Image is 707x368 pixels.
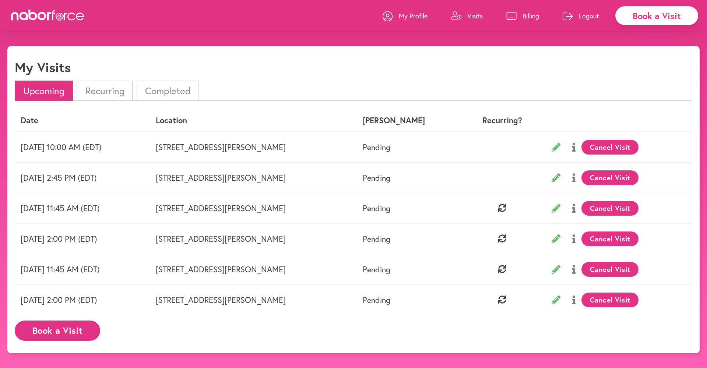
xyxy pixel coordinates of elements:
[399,11,428,20] p: My Profile
[150,162,356,193] td: [STREET_ADDRESS][PERSON_NAME]
[357,110,465,131] th: [PERSON_NAME]
[357,254,465,284] td: Pending
[581,231,639,246] button: Cancel Visit
[15,254,150,284] td: [DATE] 11:45 AM (EDT)
[15,59,71,75] h1: My Visits
[15,110,150,131] th: Date
[15,193,150,223] td: [DATE] 11:45 AM (EDT)
[150,110,356,131] th: Location
[15,132,150,163] td: [DATE] 10:00 AM (EDT)
[451,5,483,27] a: Visits
[357,284,465,315] td: Pending
[77,81,133,101] li: Recurring
[150,284,356,315] td: [STREET_ADDRESS][PERSON_NAME]
[15,284,150,315] td: [DATE] 2:00 PM (EDT)
[467,11,483,20] p: Visits
[581,262,639,277] button: Cancel Visit
[150,132,356,163] td: [STREET_ADDRESS][PERSON_NAME]
[465,110,540,131] th: Recurring?
[581,293,639,307] button: Cancel Visit
[357,132,465,163] td: Pending
[581,140,639,155] button: Cancel Visit
[150,193,356,223] td: [STREET_ADDRESS][PERSON_NAME]
[506,5,539,27] a: Billing
[581,170,639,185] button: Cancel Visit
[15,223,150,254] td: [DATE] 2:00 PM (EDT)
[357,162,465,193] td: Pending
[383,5,428,27] a: My Profile
[615,6,698,25] div: Book a Visit
[357,223,465,254] td: Pending
[137,81,199,101] li: Completed
[150,254,356,284] td: [STREET_ADDRESS][PERSON_NAME]
[563,5,599,27] a: Logout
[15,81,73,101] li: Upcoming
[15,326,100,333] a: Book a Visit
[581,201,639,216] button: Cancel Visit
[523,11,539,20] p: Billing
[357,193,465,223] td: Pending
[579,11,599,20] p: Logout
[150,223,356,254] td: [STREET_ADDRESS][PERSON_NAME]
[15,321,100,341] button: Book a Visit
[15,162,150,193] td: [DATE] 2:45 PM (EDT)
